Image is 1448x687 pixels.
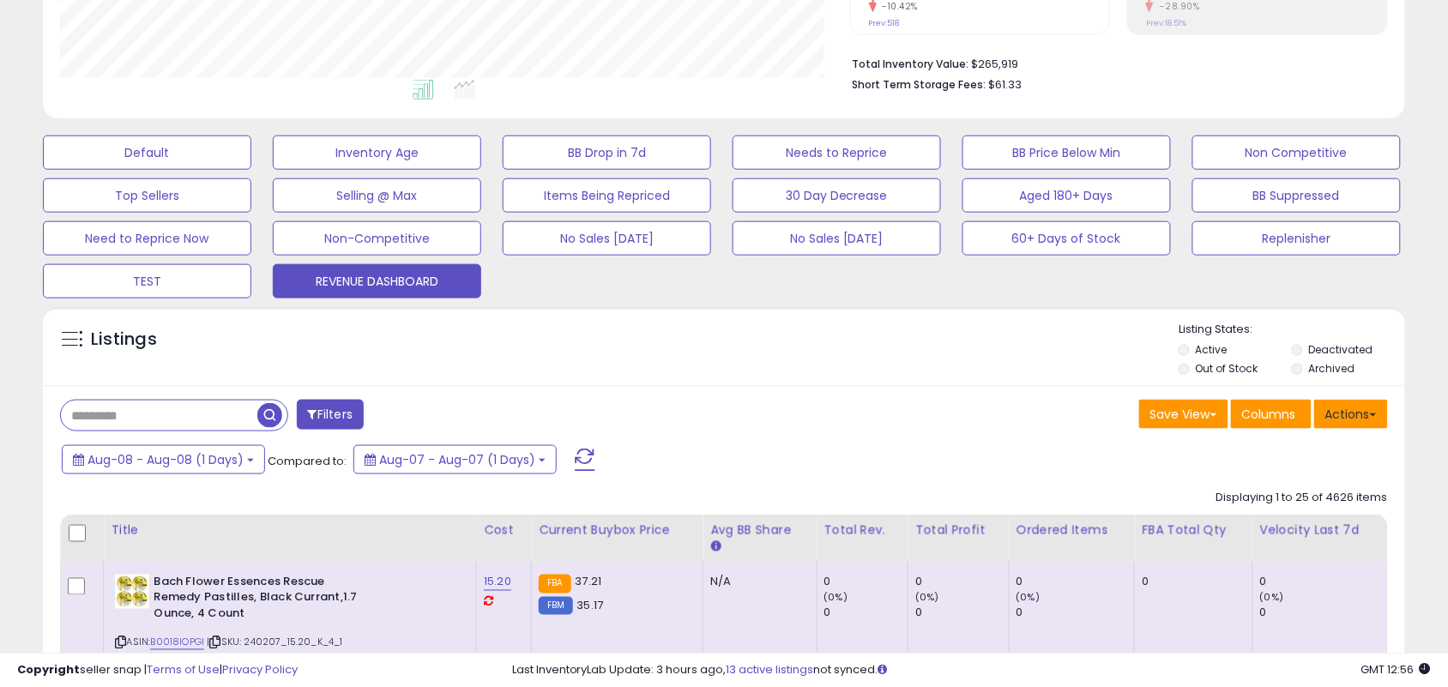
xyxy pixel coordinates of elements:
li: $265,919 [853,52,1376,73]
a: 15.20 [484,574,511,591]
button: REVENUE DASHBOARD [273,264,481,298]
button: Default [43,136,251,170]
span: | SKU: 240207_15.20_K_4_1 [207,636,342,649]
small: Prev: 18.51% [1146,18,1186,28]
small: (0%) [824,591,848,605]
div: 0 [824,606,908,621]
span: Compared to: [268,453,347,469]
button: BB Drop in 7d [503,136,711,170]
div: 0 [1017,575,1135,590]
span: Aug-08 - Aug-08 (1 Days) [87,451,244,468]
div: FBA Total Qty [1142,521,1246,539]
label: Deactivated [1309,342,1373,357]
a: Terms of Use [147,661,220,678]
a: 13 active listings [727,661,814,678]
button: Filters [297,400,364,430]
b: Total Inventory Value: [853,57,969,71]
button: BB Price Below Min [962,136,1171,170]
button: Items Being Repriced [503,178,711,213]
div: 0 [915,606,1009,621]
a: B0018IOPGI [150,636,204,650]
div: Title [111,521,469,539]
button: 60+ Days of Stock [962,221,1171,256]
span: Aug-07 - Aug-07 (1 Days) [379,451,535,468]
button: Needs to Reprice [733,136,941,170]
b: Short Term Storage Fees: [853,77,986,92]
span: 37.21 [576,574,602,590]
small: (0%) [1017,591,1041,605]
button: Replenisher [1192,221,1401,256]
span: Columns [1242,406,1296,423]
div: Avg BB Share [710,521,810,539]
span: 2025-08-11 12:56 GMT [1361,661,1431,678]
strong: Copyright [17,661,80,678]
img: 51Lw0recp-L._SL40_.jpg [115,575,149,609]
label: Archived [1309,361,1355,376]
div: 0 [1260,606,1387,621]
div: Last InventoryLab Update: 3 hours ago, not synced. [512,662,1431,678]
div: 0 [1142,575,1240,590]
div: Velocity Last 7d [1260,521,1380,539]
small: FBA [539,575,570,594]
div: Displaying 1 to 25 of 4626 items [1216,490,1388,506]
button: Save View [1139,400,1228,429]
button: Top Sellers [43,178,251,213]
span: $61.33 [989,76,1023,93]
div: 0 [1017,606,1135,621]
small: Prev: 518 [869,18,900,28]
div: Cost [484,521,524,539]
button: Aug-07 - Aug-07 (1 Days) [353,445,557,474]
button: No Sales [DATE] [733,221,941,256]
button: Non-Competitive [273,221,481,256]
h5: Listings [91,328,157,352]
div: Total Profit [915,521,1002,539]
button: Actions [1314,400,1388,429]
div: Ordered Items [1017,521,1128,539]
button: 30 Day Decrease [733,178,941,213]
button: Non Competitive [1192,136,1401,170]
button: BB Suppressed [1192,178,1401,213]
div: Current Buybox Price [539,521,696,539]
div: N/A [710,575,804,590]
small: (0%) [915,591,939,605]
small: (0%) [1260,591,1284,605]
div: 0 [1260,575,1387,590]
button: Selling @ Max [273,178,481,213]
button: Aged 180+ Days [962,178,1171,213]
button: TEST [43,264,251,298]
button: Aug-08 - Aug-08 (1 Days) [62,445,265,474]
a: Privacy Policy [222,661,298,678]
span: 35.17 [577,598,604,614]
div: seller snap | | [17,662,298,678]
b: Bach Flower Essences Rescue Remedy Pastilles, Black Currant,1.7 Ounce, 4 Count [154,575,362,627]
button: Inventory Age [273,136,481,170]
button: Need to Reprice Now [43,221,251,256]
div: 0 [824,575,908,590]
div: 0 [915,575,1009,590]
button: Columns [1231,400,1312,429]
small: Avg BB Share. [710,539,721,555]
p: Listing States: [1179,322,1405,338]
div: Total Rev. [824,521,902,539]
button: No Sales [DATE] [503,221,711,256]
label: Out of Stock [1196,361,1258,376]
small: FBM [539,597,572,615]
label: Active [1196,342,1228,357]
